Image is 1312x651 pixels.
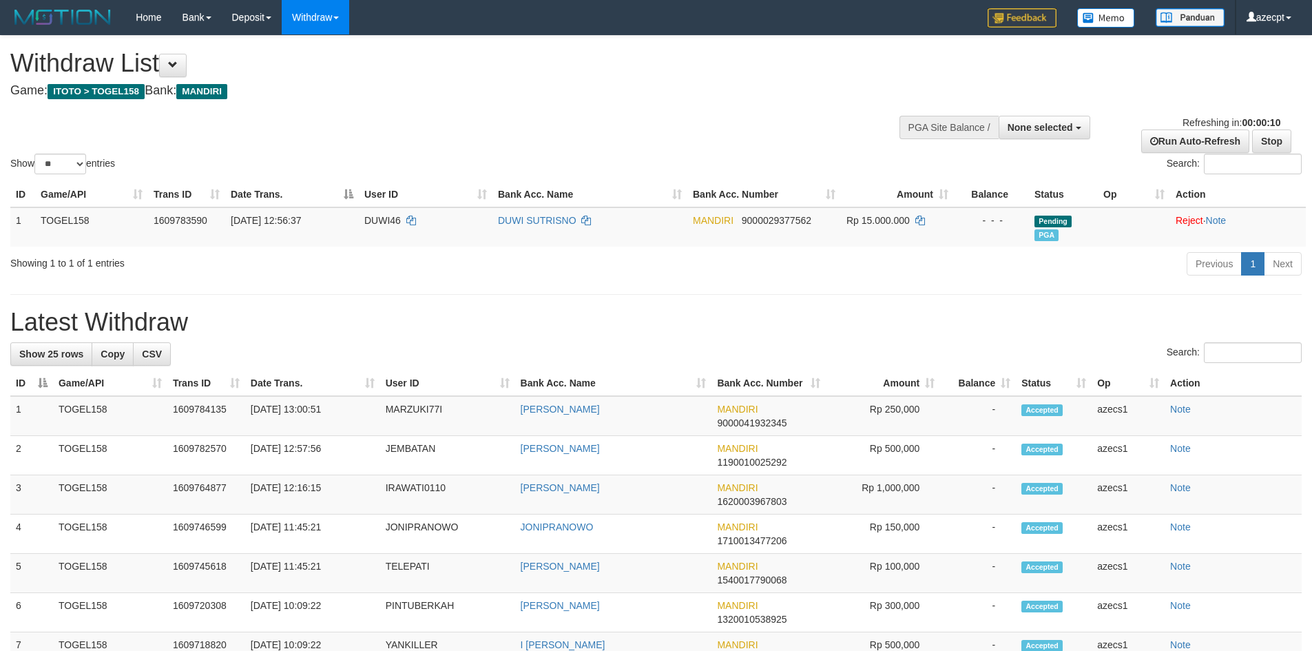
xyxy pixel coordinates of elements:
[380,475,515,515] td: IRAWATI0110
[10,554,53,593] td: 5
[35,182,148,207] th: Game/API: activate to sort column ascending
[10,309,1302,336] h1: Latest Withdraw
[10,593,53,632] td: 6
[826,515,940,554] td: Rp 150,000
[717,614,787,625] span: Copy 1320010538925 to clipboard
[1016,371,1092,396] th: Status: activate to sort column ascending
[10,207,35,247] td: 1
[521,482,600,493] a: [PERSON_NAME]
[53,436,167,475] td: TOGEL158
[1170,482,1191,493] a: Note
[10,154,115,174] label: Show entries
[380,593,515,632] td: PINTUBERKAH
[48,84,145,99] span: ITOTO > TOGEL158
[717,443,758,454] span: MANDIRI
[1021,483,1063,495] span: Accepted
[154,215,207,226] span: 1609783590
[10,182,35,207] th: ID
[1167,154,1302,174] label: Search:
[245,396,380,436] td: [DATE] 13:00:51
[148,182,225,207] th: Trans ID: activate to sort column ascending
[167,396,245,436] td: 1609784135
[35,207,148,247] td: TOGEL158
[1092,396,1165,436] td: azecs1
[10,475,53,515] td: 3
[380,396,515,436] td: MARZUKI77I
[717,535,787,546] span: Copy 1710013477206 to clipboard
[826,436,940,475] td: Rp 500,000
[1252,130,1291,153] a: Stop
[940,371,1016,396] th: Balance: activate to sort column ascending
[1170,182,1306,207] th: Action
[717,404,758,415] span: MANDIRI
[245,371,380,396] th: Date Trans.: activate to sort column ascending
[167,475,245,515] td: 1609764877
[53,515,167,554] td: TOGEL158
[1204,154,1302,174] input: Search:
[1156,8,1225,27] img: panduan.png
[492,182,687,207] th: Bank Acc. Name: activate to sort column ascending
[142,349,162,360] span: CSV
[1092,371,1165,396] th: Op: activate to sort column ascending
[1021,561,1063,573] span: Accepted
[1098,182,1170,207] th: Op: activate to sort column ascending
[959,214,1023,227] div: - - -
[1170,561,1191,572] a: Note
[10,50,861,77] h1: Withdraw List
[515,371,712,396] th: Bank Acc. Name: activate to sort column ascending
[1187,252,1242,276] a: Previous
[1170,521,1191,533] a: Note
[167,593,245,632] td: 1609720308
[1165,371,1302,396] th: Action
[717,496,787,507] span: Copy 1620003967803 to clipboard
[717,575,787,586] span: Copy 1540017790068 to clipboard
[1206,215,1227,226] a: Note
[1092,593,1165,632] td: azecs1
[380,554,515,593] td: TELEPATI
[245,475,380,515] td: [DATE] 12:16:15
[717,561,758,572] span: MANDIRI
[364,215,401,226] span: DUWI46
[717,457,787,468] span: Copy 1190010025292 to clipboard
[826,554,940,593] td: Rp 100,000
[1170,639,1191,650] a: Note
[1021,444,1063,455] span: Accepted
[133,342,171,366] a: CSV
[19,349,83,360] span: Show 25 rows
[826,475,940,515] td: Rp 1,000,000
[521,521,594,533] a: JONIPRANOWO
[826,593,940,632] td: Rp 300,000
[940,515,1016,554] td: -
[717,521,758,533] span: MANDIRI
[1176,215,1203,226] a: Reject
[1183,117,1280,128] span: Refreshing in:
[92,342,134,366] a: Copy
[231,215,301,226] span: [DATE] 12:56:37
[1264,252,1302,276] a: Next
[10,342,92,366] a: Show 25 rows
[53,554,167,593] td: TOGEL158
[1092,554,1165,593] td: azecs1
[841,182,954,207] th: Amount: activate to sort column ascending
[826,371,940,396] th: Amount: activate to sort column ascending
[1034,229,1059,241] span: Marked by azecs1
[53,371,167,396] th: Game/API: activate to sort column ascending
[1077,8,1135,28] img: Button%20Memo.svg
[940,396,1016,436] td: -
[717,600,758,611] span: MANDIRI
[521,639,605,650] a: I [PERSON_NAME]
[1092,515,1165,554] td: azecs1
[380,515,515,554] td: JONIPRANOWO
[1170,443,1191,454] a: Note
[1170,404,1191,415] a: Note
[1242,117,1280,128] strong: 00:00:10
[53,396,167,436] td: TOGEL158
[53,475,167,515] td: TOGEL158
[1204,342,1302,363] input: Search:
[10,251,537,270] div: Showing 1 to 1 of 1 entries
[167,515,245,554] td: 1609746599
[1029,182,1098,207] th: Status
[521,404,600,415] a: [PERSON_NAME]
[1092,436,1165,475] td: azecs1
[717,639,758,650] span: MANDIRI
